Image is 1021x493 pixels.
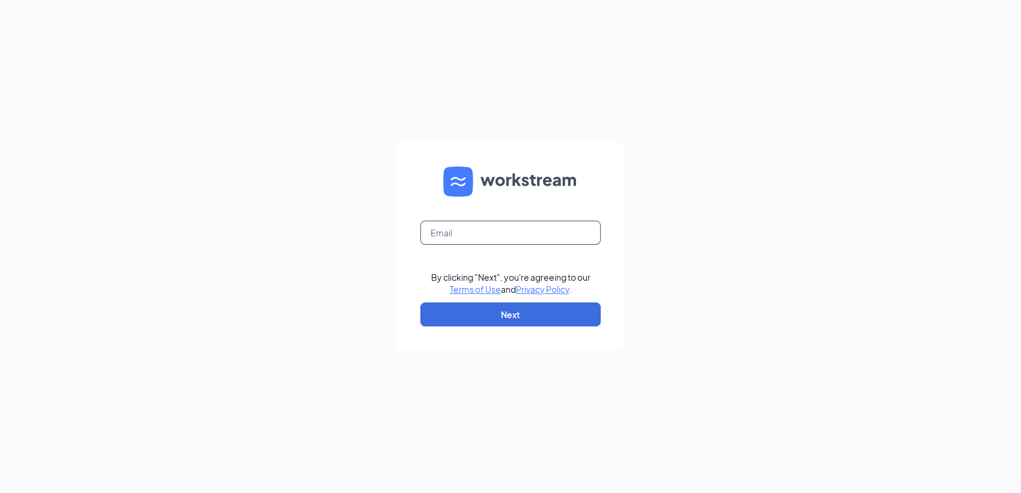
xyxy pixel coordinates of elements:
[420,221,601,245] input: Email
[516,284,569,295] a: Privacy Policy
[420,302,601,326] button: Next
[431,271,590,295] div: By clicking "Next", you're agreeing to our and .
[443,167,578,197] img: WS logo and Workstream text
[450,284,501,295] a: Terms of Use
